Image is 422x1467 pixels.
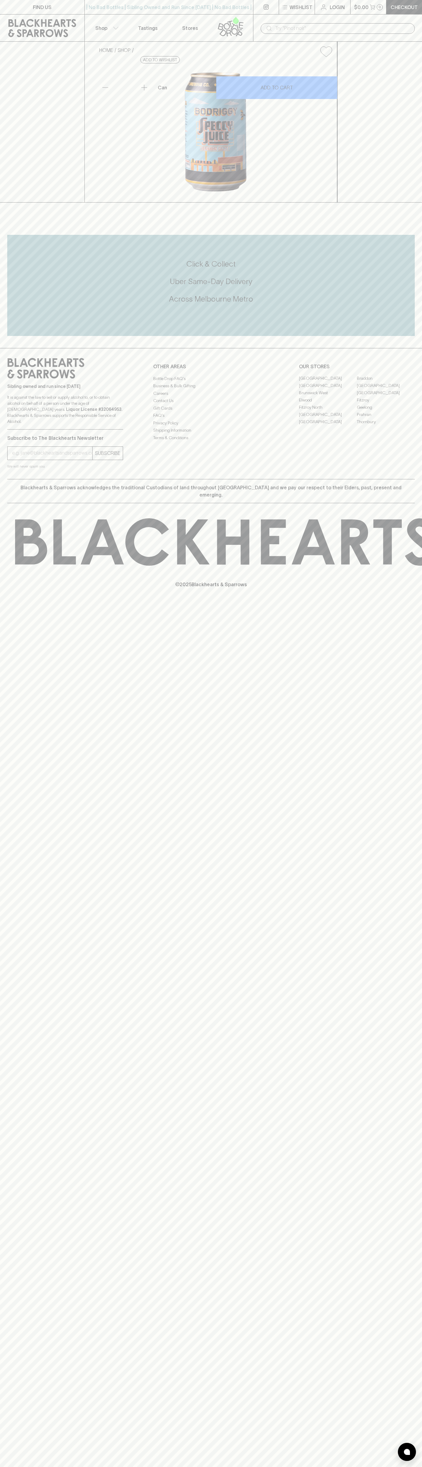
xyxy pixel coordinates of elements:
[391,4,418,11] p: Checkout
[12,484,410,498] p: Blackhearts & Sparrows acknowledges the traditional Custodians of land throughout [GEOGRAPHIC_DAT...
[153,375,269,382] a: Bottle Drop FAQ's
[66,407,122,412] strong: Liquor License #32064953
[275,24,410,33] input: Try "Pinot noir"
[404,1449,410,1455] img: bubble-icon
[155,81,216,94] div: Can
[153,404,269,412] a: Gift Cards
[299,382,357,389] a: [GEOGRAPHIC_DATA]
[261,84,293,91] p: ADD TO CART
[12,448,92,458] input: e.g. jane@blackheartsandsparrows.com.au
[357,389,415,397] a: [GEOGRAPHIC_DATA]
[153,397,269,404] a: Contact Us
[153,419,269,427] a: Privacy Policy
[7,394,123,424] p: It is against the law to sell or supply alcohol to, or to obtain alcohol on behalf of a person un...
[182,24,198,32] p: Stores
[299,389,357,397] a: Brunswick West
[299,418,357,426] a: [GEOGRAPHIC_DATA]
[140,56,180,63] button: Add to wishlist
[118,47,131,53] a: SHOP
[127,14,169,41] a: Tastings
[330,4,345,11] p: Login
[138,24,157,32] p: Tastings
[7,294,415,304] h5: Across Melbourne Metro
[95,24,107,32] p: Shop
[354,4,369,11] p: $0.00
[357,397,415,404] a: Fitzroy
[357,418,415,426] a: Thornbury
[318,44,335,59] button: Add to wishlist
[299,404,357,411] a: Fitzroy North
[7,259,415,269] h5: Click & Collect
[93,447,123,460] button: SUBSCRIBE
[299,375,357,382] a: [GEOGRAPHIC_DATA]
[99,47,113,53] a: HOME
[85,14,127,41] button: Shop
[216,76,337,99] button: ADD TO CART
[169,14,211,41] a: Stores
[290,4,313,11] p: Wishlist
[357,375,415,382] a: Braddon
[153,427,269,434] a: Shipping Information
[94,62,337,202] img: 39081.png
[7,276,415,286] h5: Uber Same-Day Delivery
[299,397,357,404] a: Elwood
[357,404,415,411] a: Geelong
[7,383,123,389] p: Sibling owned and run since [DATE]
[153,390,269,397] a: Careers
[153,363,269,370] p: OTHER AREAS
[357,411,415,418] a: Prahran
[7,235,415,336] div: Call to action block
[153,382,269,390] a: Business & Bulk Gifting
[299,411,357,418] a: [GEOGRAPHIC_DATA]
[153,412,269,419] a: FAQ's
[357,382,415,389] a: [GEOGRAPHIC_DATA]
[379,5,381,9] p: 0
[95,449,120,457] p: SUBSCRIBE
[7,463,123,469] p: We will never spam you
[158,84,167,91] p: Can
[33,4,52,11] p: FIND US
[7,434,123,442] p: Subscribe to The Blackhearts Newsletter
[153,434,269,441] a: Terms & Conditions
[299,363,415,370] p: OUR STORES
